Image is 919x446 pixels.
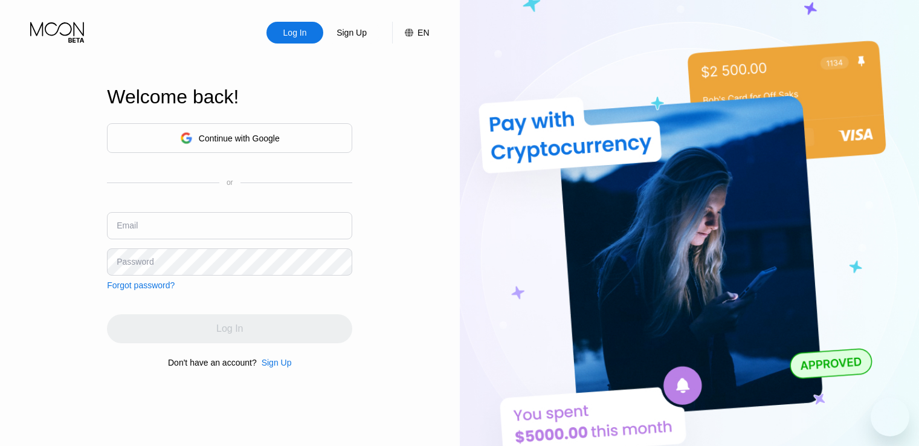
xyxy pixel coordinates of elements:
[199,134,280,143] div: Continue with Google
[117,221,138,230] div: Email
[107,280,175,290] div: Forgot password?
[323,22,380,44] div: Sign Up
[392,22,429,44] div: EN
[107,86,352,108] div: Welcome back!
[227,178,233,187] div: or
[282,27,308,39] div: Log In
[168,358,257,367] div: Don't have an account?
[107,123,352,153] div: Continue with Google
[117,257,153,267] div: Password
[257,358,292,367] div: Sign Up
[871,398,909,436] iframe: Schaltfläche zum Öffnen des Messaging-Fensters
[262,358,292,367] div: Sign Up
[266,22,323,44] div: Log In
[335,27,368,39] div: Sign Up
[418,28,429,37] div: EN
